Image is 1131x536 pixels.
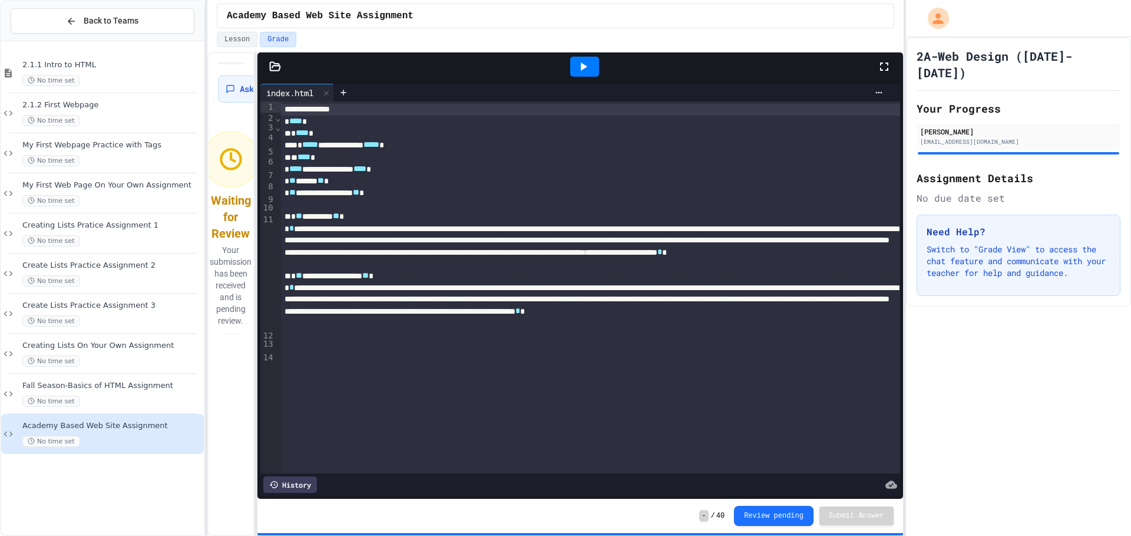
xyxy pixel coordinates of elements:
span: My First Webpage Practice with Tags [22,140,201,150]
span: No time set [22,396,80,407]
span: - [699,510,708,522]
div: 14 [260,352,275,458]
span: Fall Season-Basics of HTML Assignment [22,381,201,391]
button: Back to Teams [11,8,194,34]
span: 2.1.1 Intro to HTML [22,60,201,70]
div: My Account [915,5,952,32]
h3: Need Help? [927,225,1110,239]
div: 2 [260,113,275,122]
span: Ask for Help [240,83,296,95]
div: 5 [260,146,275,156]
div: 13 [260,338,275,352]
div: 4 [260,132,275,146]
div: History [263,476,317,493]
div: index.html [260,87,319,99]
span: No time set [22,275,80,287]
button: Lesson [217,32,257,47]
div: [EMAIL_ADDRESS][DOMAIN_NAME] [920,137,1117,146]
div: index.html [260,84,334,101]
div: 3 [260,122,275,132]
span: Back to Teams [84,15,138,27]
span: No time set [22,235,80,246]
span: / [711,511,715,521]
button: Review pending [734,506,813,526]
span: No time set [22,155,80,166]
span: No time set [22,195,80,206]
p: Your submission has been received and is pending review. [205,244,256,327]
div: 8 [260,181,275,194]
h2: Your Progress [917,100,1120,117]
span: Submit Answer [829,511,884,521]
div: Waiting for Review [211,192,251,242]
span: No time set [22,315,80,327]
span: Academy Based Web Site Assignment [22,421,201,431]
div: No due date set [917,191,1120,205]
div: 10 [260,202,275,214]
div: 6 [260,156,275,170]
span: 2.1.2 First Webpage [22,100,201,110]
button: Grade [260,32,296,47]
button: Submit Answer [819,507,894,525]
span: Academy Based Web Site Assignment [227,9,414,23]
span: 40 [716,511,725,521]
span: My First Web Page On Your Own Assignment [22,180,201,190]
span: Fold line [275,123,281,132]
div: [PERSON_NAME] [920,126,1117,137]
div: 9 [260,194,275,202]
h2: Assignment Details [917,170,1120,186]
span: Create Lists Practice Assignment 2 [22,261,201,271]
span: Creating Lists On Your Own Assignment [22,341,201,351]
span: No time set [22,75,80,86]
span: No time set [22,115,80,126]
div: 1 [260,101,275,113]
span: Creating Lists Pratice Assignment 1 [22,221,201,231]
span: Create Lists Practice Assignment 3 [22,301,201,311]
span: No time set [22,436,80,447]
div: 7 [260,170,275,180]
p: Switch to "Grade View" to access the chat feature and communicate with your teacher for help and ... [927,244,1110,279]
div: 12 [260,330,275,338]
h1: 2A-Web Design ([DATE]-[DATE]) [917,48,1120,81]
span: Fold line [275,113,281,123]
span: No time set [22,356,80,367]
div: 11 [260,214,275,330]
